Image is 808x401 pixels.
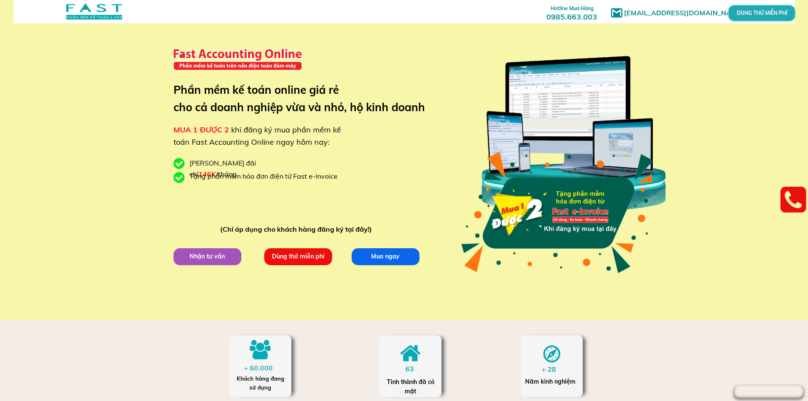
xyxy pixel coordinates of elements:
span: khi đăng ký mua phần mềm kế toán Fast Accounting Online ngay hôm nay: [173,125,341,147]
div: Tỉnh thành đã có mặt [386,377,435,396]
p: Nhận tư vấn [173,248,241,265]
div: + 28 [542,364,564,375]
span: Hotline Mua Hàng [551,5,593,11]
div: 63 [405,364,422,375]
h3: Phần mềm kế toán online giá rẻ cho cả doanh nghiệp vừa và nhỏ, hộ kinh doanh [173,81,438,116]
span: MUA 1 ĐƯỢC 2 [173,125,229,135]
span: 146K [199,170,216,178]
p: DÙNG THỬ MIỄN PHÍ [752,11,772,16]
div: [PERSON_NAME] đãi chỉ /tháng [190,158,300,179]
h3: 0985.663.003 [537,3,607,21]
div: (Chỉ áp dụng cho khách hàng đăng ký tại đây!) [220,224,376,235]
div: Năm kinh nghiệm [525,377,578,386]
p: Dùng thử miễn phí [264,248,332,265]
p: Mua ngay [351,248,419,265]
div: Tặng phần mềm hóa đơn điện tử Fast e-Invoice [190,171,344,182]
div: Khách hàng đang sử dụng [234,374,287,392]
h1: [EMAIL_ADDRESS][DOMAIN_NAME] [624,8,749,19]
div: + 60.000 [244,363,277,374]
